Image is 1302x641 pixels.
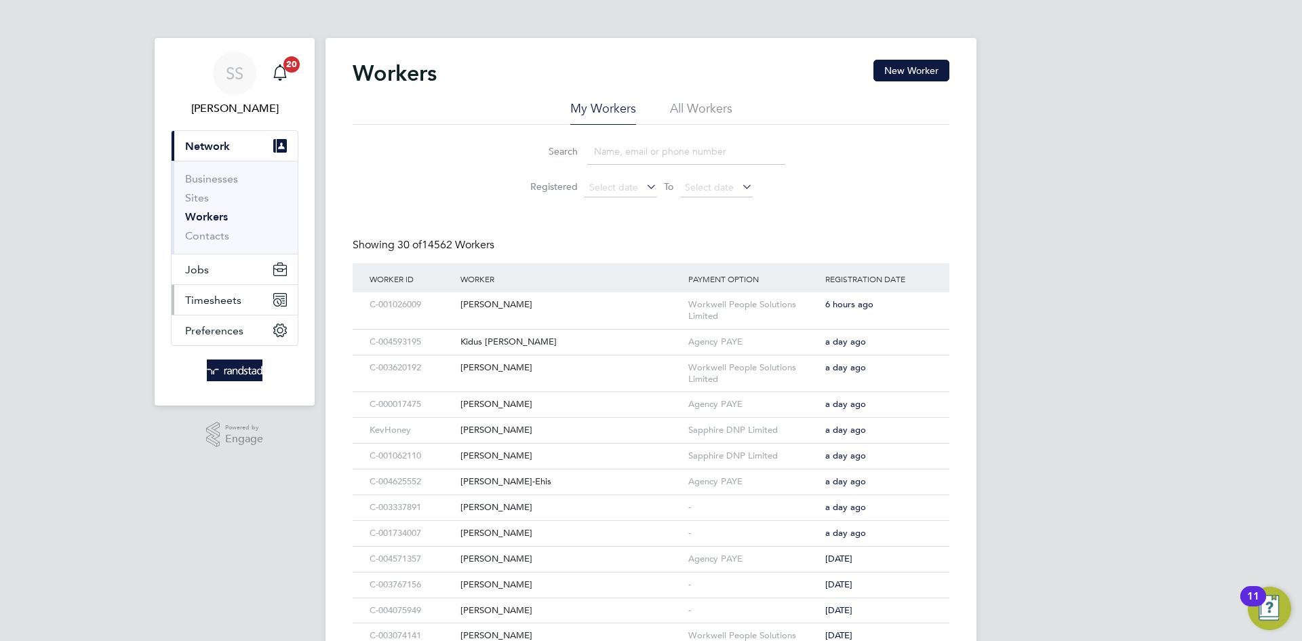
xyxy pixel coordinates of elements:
div: [PERSON_NAME] [457,521,685,546]
div: C-004593195 [366,330,457,355]
div: C-001062110 [366,444,457,469]
div: Sapphire DNP Limited [685,418,822,443]
span: [DATE] [825,629,852,641]
div: - [685,572,822,598]
button: Open Resource Center, 11 new notifications [1248,587,1291,630]
button: Jobs [172,254,298,284]
div: [PERSON_NAME]-Ehis [457,469,685,494]
div: Agency PAYE [685,469,822,494]
div: Workwell People Solutions Limited [685,355,822,392]
label: Search [517,145,578,157]
span: 6 hours ago [825,298,873,310]
div: [PERSON_NAME] [457,444,685,469]
span: [DATE] [825,579,852,590]
div: Sapphire DNP Limited [685,444,822,469]
div: Worker ID [366,263,457,294]
span: Engage [225,433,263,445]
span: Preferences [185,324,243,337]
div: [PERSON_NAME] [457,598,685,623]
span: a day ago [825,424,866,435]
a: Businesses [185,172,238,185]
img: randstad-logo-retina.png [207,360,263,381]
div: Showing [353,238,497,252]
span: a day ago [825,501,866,513]
a: C-001026009[PERSON_NAME]Workwell People Solutions Limited6 hours ago [366,292,936,303]
div: Worker [457,263,685,294]
span: Timesheets [185,294,241,307]
div: - [685,521,822,546]
span: Select date [685,181,734,193]
a: C-001734007[PERSON_NAME]-a day ago [366,520,936,532]
span: a day ago [825,398,866,410]
span: [DATE] [825,553,852,564]
a: C-004625552[PERSON_NAME]-EhisAgency PAYEa day ago [366,469,936,480]
div: - [685,495,822,520]
div: C-001734007 [366,521,457,546]
span: Powered by [225,422,263,433]
div: Agency PAYE [685,547,822,572]
a: C-004593195Kidus [PERSON_NAME]Agency PAYEa day ago [366,329,936,341]
button: Preferences [172,315,298,345]
div: C-003620192 [366,355,457,381]
div: C-003767156 [366,572,457,598]
div: Agency PAYE [685,330,822,355]
span: SS [226,64,243,82]
a: C-003337891[PERSON_NAME]-a day ago [366,494,936,506]
div: C-003337891 [366,495,457,520]
span: To [660,178,677,195]
input: Name, email or phone number [587,138,785,165]
span: Select date [589,181,638,193]
span: 14562 Workers [397,238,494,252]
button: Timesheets [172,285,298,315]
div: Workwell People Solutions Limited [685,292,822,329]
a: Powered byEngage [206,422,264,448]
a: C-000017475[PERSON_NAME]Agency PAYEa day ago [366,391,936,403]
li: My Workers [570,100,636,125]
span: Jobs [185,263,209,276]
button: Network [172,131,298,161]
div: [PERSON_NAME] [457,547,685,572]
div: [PERSON_NAME] [457,355,685,381]
a: C-004571357[PERSON_NAME]Agency PAYE[DATE] [366,546,936,558]
div: C-004571357 [366,547,457,572]
a: C-001062110[PERSON_NAME]Sapphire DNP Limiteda day ago [366,443,936,454]
div: C-004625552 [366,469,457,494]
div: Network [172,161,298,254]
div: [PERSON_NAME] [457,572,685,598]
div: C-004075949 [366,598,457,623]
a: Go to home page [171,360,298,381]
div: 11 [1247,596,1259,614]
div: C-001026009 [366,292,457,317]
div: [PERSON_NAME] [457,418,685,443]
span: 30 of [397,238,422,252]
a: 20 [267,52,294,95]
li: All Workers [670,100,732,125]
span: a day ago [825,336,866,347]
span: Network [185,140,230,153]
span: 20 [283,56,300,73]
span: a day ago [825,362,866,373]
button: New Worker [873,60,949,81]
a: Workers [185,210,228,223]
div: - [685,598,822,623]
span: [DATE] [825,604,852,616]
div: Registration Date [822,263,936,294]
a: C-003620192[PERSON_NAME]Workwell People Solutions Limiteda day ago [366,355,936,366]
label: Registered [517,180,578,193]
h2: Workers [353,60,437,87]
a: KevHoney[PERSON_NAME]Sapphire DNP Limiteda day ago [366,417,936,429]
nav: Main navigation [155,38,315,406]
div: Kidus [PERSON_NAME] [457,330,685,355]
div: Agency PAYE [685,392,822,417]
a: C-004075949[PERSON_NAME]-[DATE] [366,598,936,609]
a: C-003074141[PERSON_NAME]Workwell People Solutions Limited[DATE] [366,623,936,634]
a: C-003767156[PERSON_NAME]-[DATE] [366,572,936,583]
span: a day ago [825,527,866,539]
span: a day ago [825,475,866,487]
a: SS[PERSON_NAME] [171,52,298,117]
span: Shaye Stoneham [171,100,298,117]
div: C-000017475 [366,392,457,417]
div: [PERSON_NAME] [457,495,685,520]
div: KevHoney [366,418,457,443]
div: [PERSON_NAME] [457,292,685,317]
